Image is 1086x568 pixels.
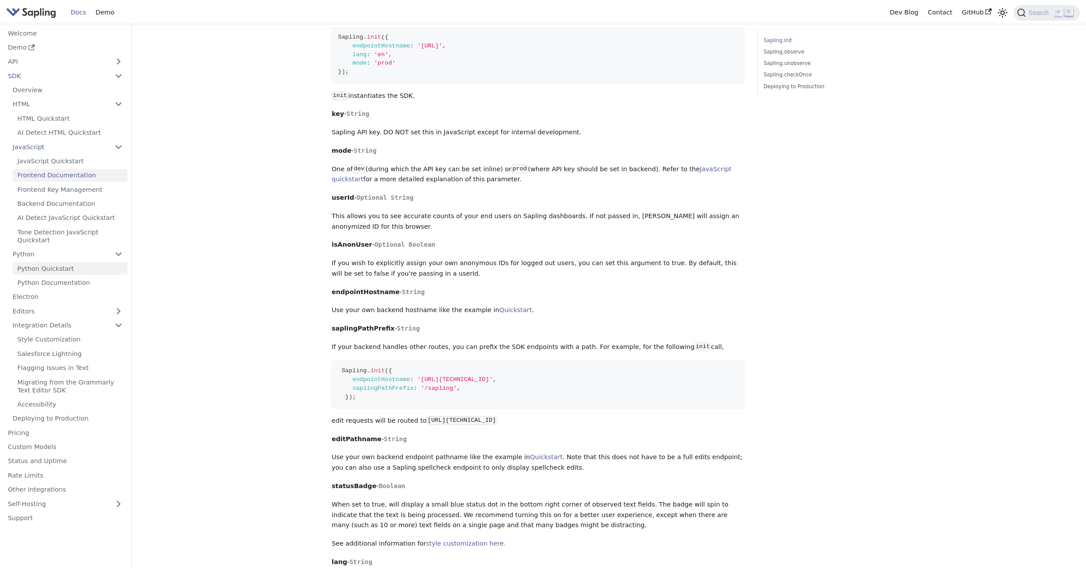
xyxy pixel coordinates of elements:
strong: editPathname [332,435,382,442]
span: ) [342,68,345,75]
p: If your backend handles other routes, you can prefix the SDK endpoints with a path. For example, ... [332,342,744,352]
a: Demo [3,41,127,54]
a: Other Integrations [3,483,127,496]
span: { [388,367,392,374]
span: , [493,376,496,383]
span: Boolean [379,482,405,489]
span: String [402,288,425,295]
kbd: ⌘ [1054,9,1063,17]
span: Sapling [342,367,367,374]
a: Support [3,512,127,525]
span: init [370,367,385,374]
strong: lang [332,558,347,565]
span: ( [381,34,385,40]
strong: saplingPathPrefix [332,325,394,332]
a: Frontend Documentation [13,169,127,182]
span: . [363,34,367,40]
span: String [397,325,420,332]
a: Electron [8,291,127,303]
button: Switch between dark and light mode (currently light mode) [996,6,1009,19]
a: Accessibility [13,398,127,411]
span: : [367,51,370,58]
code: [URL][TECHNICAL_ID] [426,416,497,425]
a: Sapling.unobserve [764,59,883,68]
a: Overview [8,84,127,97]
span: lang [352,51,367,58]
a: Python Documentation [13,277,127,289]
a: Migrating from the Grammarly Text Editor SDK [13,376,127,396]
span: String [346,110,369,117]
strong: mode [332,147,351,154]
span: endpointHostname [352,43,410,49]
button: Expand sidebar category 'API' [110,55,127,68]
a: Custom Models [3,441,127,453]
a: Sapling.observe [764,48,883,56]
span: String [350,558,372,565]
a: AI Detect JavaScript Quickstart [13,212,127,224]
p: - [332,557,744,568]
span: '[URL][TECHNICAL_ID]' [417,376,493,383]
a: Dev Blog [885,6,923,19]
a: Welcome [3,27,127,40]
button: Collapse sidebar category 'SDK' [110,69,127,82]
a: JavaScript quickstart [332,165,731,183]
span: Search [1026,9,1054,16]
a: Deploying to Production [8,412,127,425]
a: AI Detect HTML Quickstart [13,126,127,139]
span: } [338,68,342,75]
span: : [414,385,417,392]
a: Contact [923,6,957,19]
span: ( [385,367,388,374]
span: , [388,51,392,58]
p: - [332,109,744,119]
a: JavaScript [8,140,127,153]
span: saplingPathPrefix [352,385,413,392]
a: style customization here. [426,540,506,547]
p: Sapling API key. DO NOT set this in JavaScript except for internal development. [332,127,744,138]
span: '[URL]' [417,43,442,49]
a: Sapling.ai [6,6,59,19]
a: JavaScript Quickstart [13,155,127,168]
span: ; [352,394,356,400]
a: Python Quickstart [13,262,127,275]
a: Frontend Key Management [13,183,127,196]
a: Quickstart [530,453,563,460]
a: Integration Details [8,319,127,332]
span: { [385,34,388,40]
span: 'en' [374,51,389,58]
a: Python [8,248,127,261]
strong: endpointHostname [332,288,400,295]
a: Status and Uptime [3,455,127,467]
a: Sapling.checkOnce [764,71,883,79]
a: Rate Limits [3,469,127,482]
p: If you wish to explicitly assign your own anonymous IDs for logged out users, you can set this ar... [332,258,744,279]
button: Expand sidebar category 'Editors' [110,305,127,317]
span: : [410,376,414,383]
a: SDK [3,69,110,82]
p: This allows you to see accurate counts of your end users on Sapling dashboards. If not passed in,... [332,211,744,232]
p: instantiates the SDK. [332,91,744,101]
span: Optional Boolean [375,241,436,248]
code: init [694,342,711,351]
code: prod [511,165,528,173]
p: When set to true, will display a small blue status dot in the bottom right corner of observed tex... [332,500,744,531]
kbd: K [1064,8,1073,16]
code: init [332,91,348,100]
strong: isAnonUser [332,241,372,248]
span: '/sapling' [421,385,457,392]
a: Self-Hosting [3,497,127,510]
p: Use your own backend endpoint pathname like the example in . Note that this does not have to be a... [332,452,744,473]
a: Pricing [3,426,127,439]
a: Tone Detection JavaScript Quickstart [13,226,127,246]
p: See additional information for [332,539,744,549]
a: API [3,55,110,68]
p: Use your own backend hostname like the example in . [332,305,744,316]
p: One of (during which the API key can be set inline) or (where API key should be set in backend). ... [332,164,744,185]
a: GitHub [957,6,996,19]
button: Search (Command+K) [1014,5,1079,21]
span: Sapling [338,34,363,40]
span: . [367,367,370,374]
a: HTML [8,98,127,111]
a: Sapling.init [764,36,883,45]
a: Quickstart [499,306,532,313]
